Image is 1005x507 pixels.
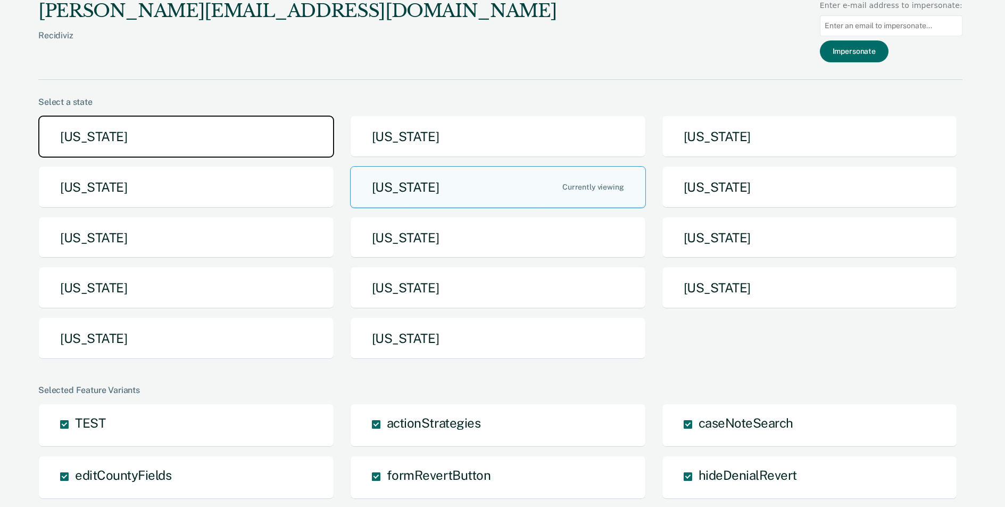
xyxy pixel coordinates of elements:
span: hideDenialRevert [699,468,797,483]
button: [US_STATE] [350,267,646,309]
button: [US_STATE] [662,217,958,259]
button: [US_STATE] [38,166,334,208]
button: [US_STATE] [38,217,334,259]
span: actionStrategies [387,415,480,430]
button: [US_STATE] [662,116,958,158]
div: Recidiviz [38,30,557,58]
button: [US_STATE] [38,317,334,359]
button: [US_STATE] [350,166,646,208]
button: [US_STATE] [38,267,334,309]
button: [US_STATE] [350,116,646,158]
span: caseNoteSearch [699,415,793,430]
span: TEST [75,415,105,430]
input: Enter an email to impersonate... [820,15,962,36]
span: formRevertButton [387,468,491,483]
div: Selected Feature Variants [38,385,962,395]
button: [US_STATE] [350,217,646,259]
button: [US_STATE] [662,166,958,208]
button: [US_STATE] [350,317,646,359]
button: [US_STATE] [662,267,958,309]
span: editCountyFields [75,468,171,483]
div: Select a state [38,97,962,107]
button: Impersonate [820,40,888,62]
button: [US_STATE] [38,116,334,158]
